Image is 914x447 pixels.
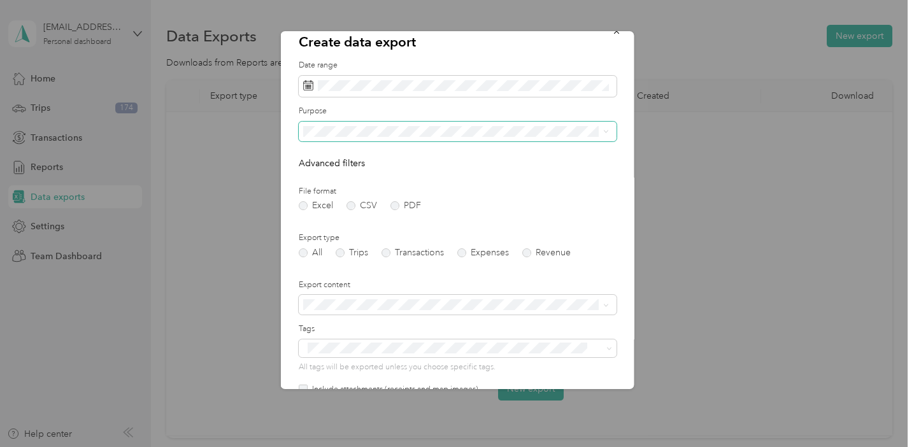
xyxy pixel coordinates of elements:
[522,248,570,257] label: Revenue
[298,186,616,197] label: File format
[298,280,616,291] label: Export content
[298,248,322,257] label: All
[298,232,616,244] label: Export type
[298,157,616,170] p: Advanced filters
[390,201,420,210] label: PDF
[346,201,376,210] label: CSV
[457,248,508,257] label: Expenses
[298,106,616,117] label: Purpose
[298,201,332,210] label: Excel
[307,384,478,395] label: Include attachments (receipts and map images)
[843,376,914,447] iframe: Everlance-gr Chat Button Frame
[298,60,616,71] label: Date range
[298,323,616,335] label: Tags
[298,362,616,373] p: All tags will be exported unless you choose specific tags.
[381,248,443,257] label: Transactions
[335,248,368,257] label: Trips
[298,33,616,51] p: Create data export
